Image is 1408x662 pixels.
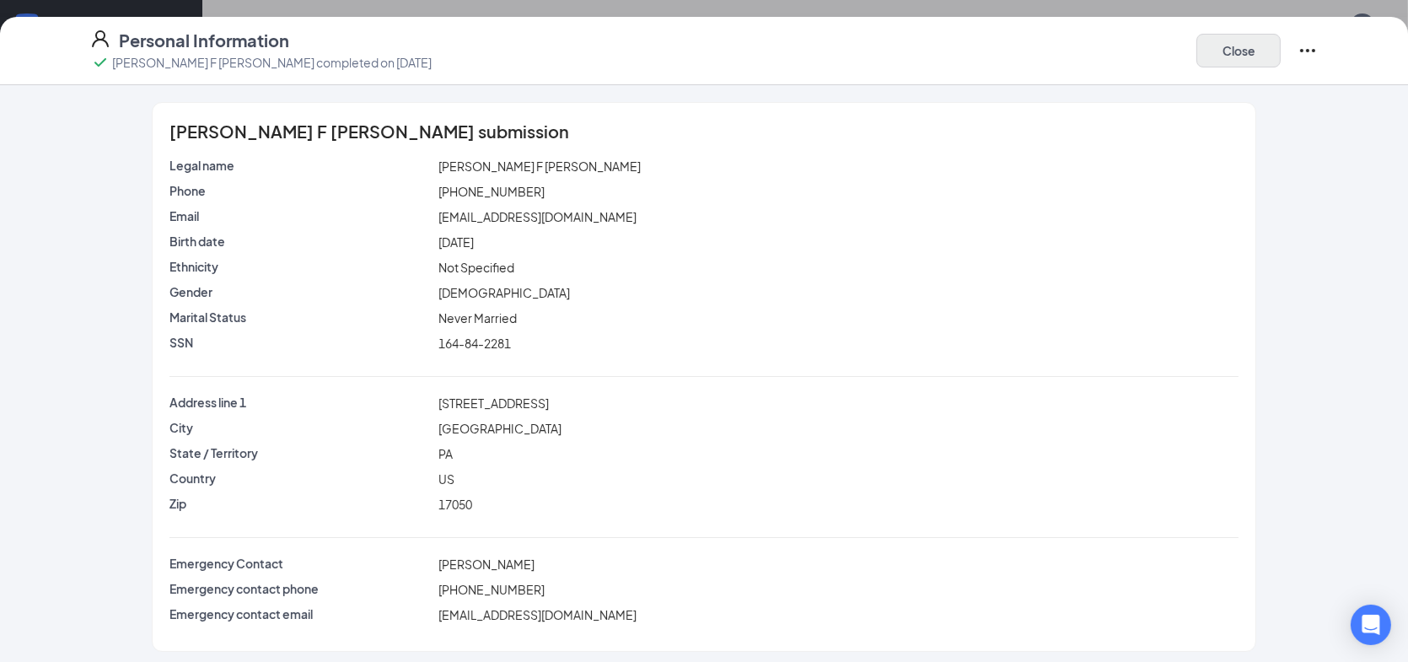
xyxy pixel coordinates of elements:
[169,419,432,436] p: City
[169,309,432,326] p: Marital Status
[119,29,289,52] h4: Personal Information
[112,54,432,71] p: [PERSON_NAME] F [PERSON_NAME] completed on [DATE]
[169,605,432,622] p: Emergency contact email
[169,283,432,300] p: Gender
[438,557,535,572] span: [PERSON_NAME]
[438,446,453,461] span: PA
[169,258,432,275] p: Ethnicity
[438,234,474,250] span: [DATE]
[1351,605,1391,645] div: Open Intercom Messenger
[169,334,432,351] p: SSN
[1298,40,1318,61] svg: Ellipses
[169,394,432,411] p: Address line 1
[169,470,432,487] p: Country
[438,285,570,300] span: [DEMOGRAPHIC_DATA]
[438,497,472,512] span: 17050
[438,396,549,411] span: [STREET_ADDRESS]
[438,336,511,351] span: 164-84-2281
[169,182,432,199] p: Phone
[438,471,454,487] span: US
[169,233,432,250] p: Birth date
[169,123,569,140] span: [PERSON_NAME] F [PERSON_NAME] submission
[169,157,432,174] p: Legal name
[438,421,562,436] span: [GEOGRAPHIC_DATA]
[1196,34,1281,67] button: Close
[169,555,432,572] p: Emergency Contact
[438,582,545,597] span: [PHONE_NUMBER]
[169,207,432,224] p: Email
[169,444,432,461] p: State / Territory
[438,607,637,622] span: [EMAIL_ADDRESS][DOMAIN_NAME]
[90,29,110,49] svg: User
[169,495,432,512] p: Zip
[438,159,641,174] span: [PERSON_NAME] F [PERSON_NAME]
[90,52,110,73] svg: Checkmark
[438,184,545,199] span: [PHONE_NUMBER]
[438,310,517,326] span: Never Married
[169,580,432,597] p: Emergency contact phone
[438,209,637,224] span: [EMAIL_ADDRESS][DOMAIN_NAME]
[438,260,514,275] span: Not Specified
